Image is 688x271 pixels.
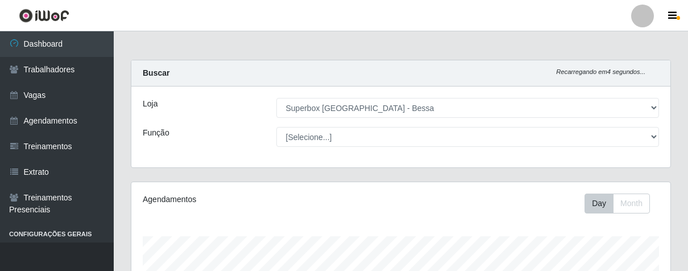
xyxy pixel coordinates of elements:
div: First group [585,194,650,213]
button: Month [613,194,650,213]
img: CoreUI Logo [19,9,69,23]
strong: Buscar [143,68,169,77]
div: Toolbar with button groups [585,194,659,213]
button: Day [585,194,614,213]
i: Recarregando em 4 segundos... [556,68,645,75]
label: Loja [143,98,158,110]
div: Agendamentos [143,194,348,206]
label: Função [143,127,169,139]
